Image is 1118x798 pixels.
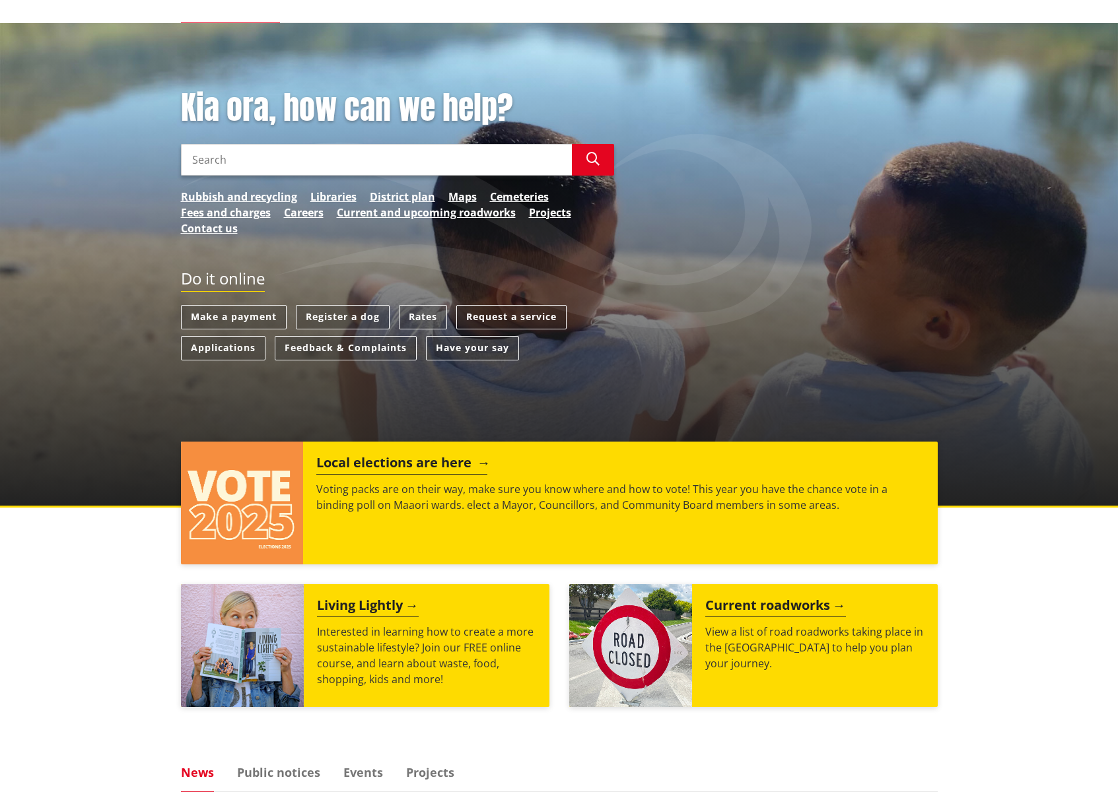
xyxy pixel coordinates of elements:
[406,766,454,778] a: Projects
[399,305,447,329] a: Rates
[181,220,238,236] a: Contact us
[337,205,516,220] a: Current and upcoming roadworks
[448,189,477,205] a: Maps
[316,481,924,513] p: Voting packs are on their way, make sure you know where and how to vote! This year you have the c...
[343,766,383,778] a: Events
[370,189,435,205] a: District plan
[705,597,846,617] h2: Current roadworks
[181,89,614,127] h1: Kia ora, how can we help?
[181,305,287,329] a: Make a payment
[284,205,324,220] a: Careers
[181,205,271,220] a: Fees and charges
[456,305,567,329] a: Request a service
[569,584,692,707] img: Road closed sign
[296,305,390,329] a: Register a dog
[1057,743,1105,790] iframe: Messenger Launcher
[181,442,304,564] img: Vote 2025
[310,189,357,205] a: Libraries
[181,336,265,360] a: Applications
[529,205,571,220] a: Projects
[181,584,549,707] a: Living Lightly Interested in learning how to create a more sustainable lifestyle? Join our FREE o...
[317,597,419,617] h2: Living Lightly
[237,766,320,778] a: Public notices
[316,455,487,475] h2: Local elections are here
[181,144,572,176] input: Search input
[181,442,938,564] a: Local elections are here Voting packs are on their way, make sure you know where and how to vote!...
[569,584,938,707] a: Current roadworks View a list of road roadworks taking place in the [GEOGRAPHIC_DATA] to help you...
[426,336,519,360] a: Have your say
[317,624,536,687] p: Interested in learning how to create a more sustainable lifestyle? Join our FREE online course, a...
[181,189,297,205] a: Rubbish and recycling
[705,624,925,671] p: View a list of road roadworks taking place in the [GEOGRAPHIC_DATA] to help you plan your journey.
[275,336,417,360] a: Feedback & Complaints
[181,766,214,778] a: News
[490,189,549,205] a: Cemeteries
[181,584,304,707] img: Mainstream Green Workshop Series
[181,269,265,292] h2: Do it online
